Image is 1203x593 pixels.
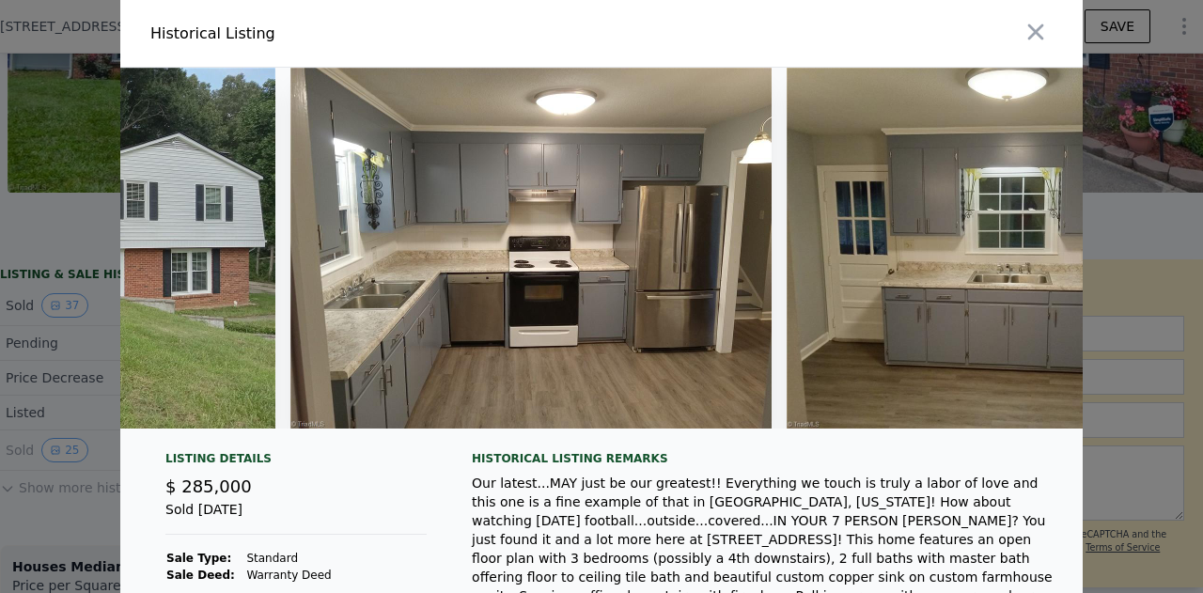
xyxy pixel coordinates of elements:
td: Standard [245,550,427,567]
div: Listing Details [165,451,427,474]
td: Warranty Deed [245,567,427,584]
span: $ 285,000 [165,476,252,496]
strong: Sale Type: [166,552,231,565]
div: Historical Listing [150,23,594,45]
div: Historical Listing remarks [472,451,1053,466]
div: Sold [DATE] [165,500,427,535]
img: Property Img [290,68,772,429]
strong: Sale Deed: [166,569,235,582]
